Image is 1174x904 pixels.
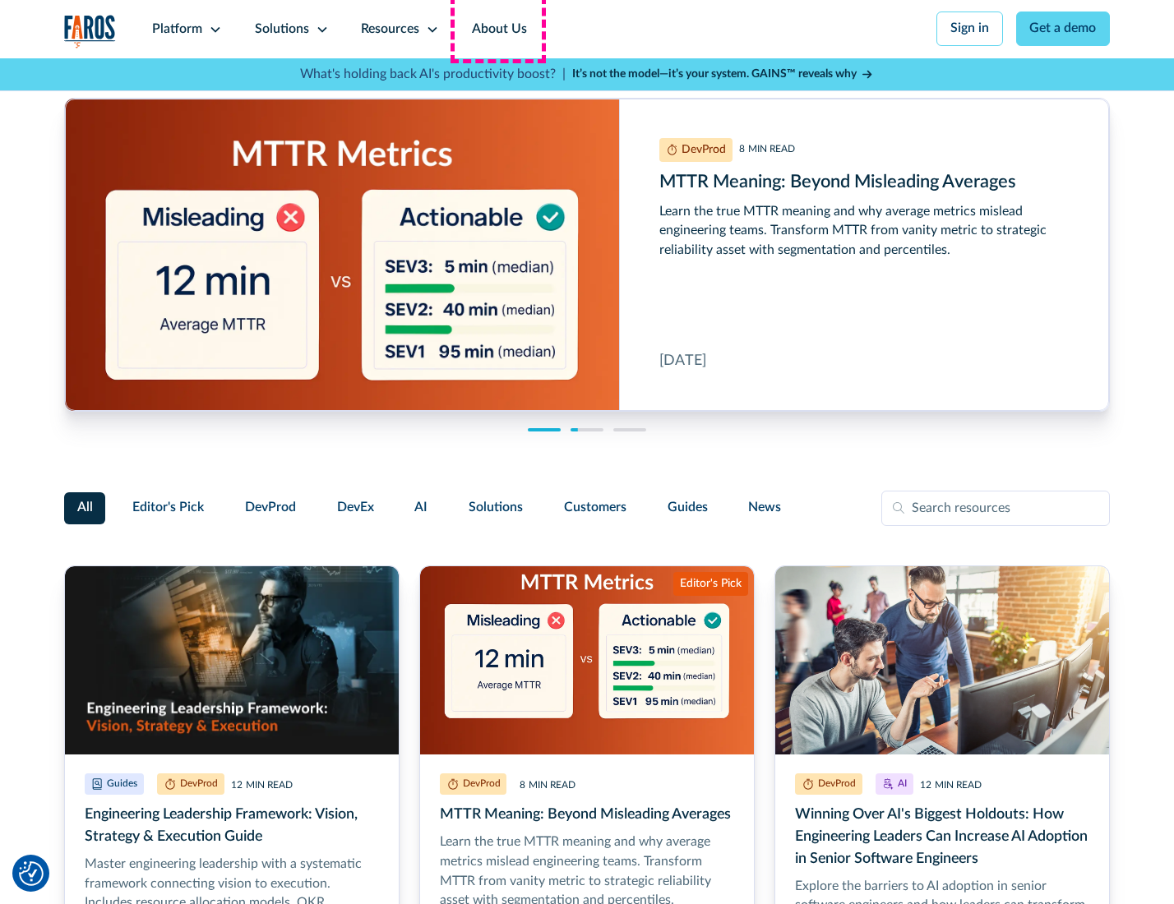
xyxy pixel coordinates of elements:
span: DevEx [337,498,374,518]
img: Logo of the analytics and reporting company Faros. [64,15,117,48]
div: Platform [152,20,202,39]
span: DevProd [245,498,296,518]
strong: It’s not the model—it’s your system. GAINS™ reveals why [572,68,857,80]
img: Illustration of misleading vs. actionable MTTR metrics [420,566,754,754]
span: News [748,498,781,518]
p: What's holding back AI's productivity boost? | [300,65,566,85]
div: Solutions [255,20,309,39]
img: two male senior software developers looking at computer screens in a busy office [775,566,1109,754]
span: Editor's Pick [132,498,204,518]
input: Search resources [881,491,1110,527]
div: Resources [361,20,419,39]
span: AI [414,498,428,518]
div: cms-link [65,99,1110,411]
img: Revisit consent button [19,861,44,886]
a: Get a demo [1016,12,1111,46]
span: Customers [564,498,626,518]
form: Filter Form [64,491,1111,527]
span: All [77,498,93,518]
img: Illustration of misleading vs. actionable MTTR metrics [65,99,619,468]
button: Cookie Settings [19,861,44,886]
span: Solutions [469,498,523,518]
a: MTTR Meaning: Beyond Misleading Averages [65,99,1110,411]
span: Guides [668,498,708,518]
a: home [64,15,117,48]
a: Sign in [936,12,1003,46]
img: Realistic image of an engineering leader at work [65,566,399,754]
a: It’s not the model—it’s your system. GAINS™ reveals why [572,66,875,83]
